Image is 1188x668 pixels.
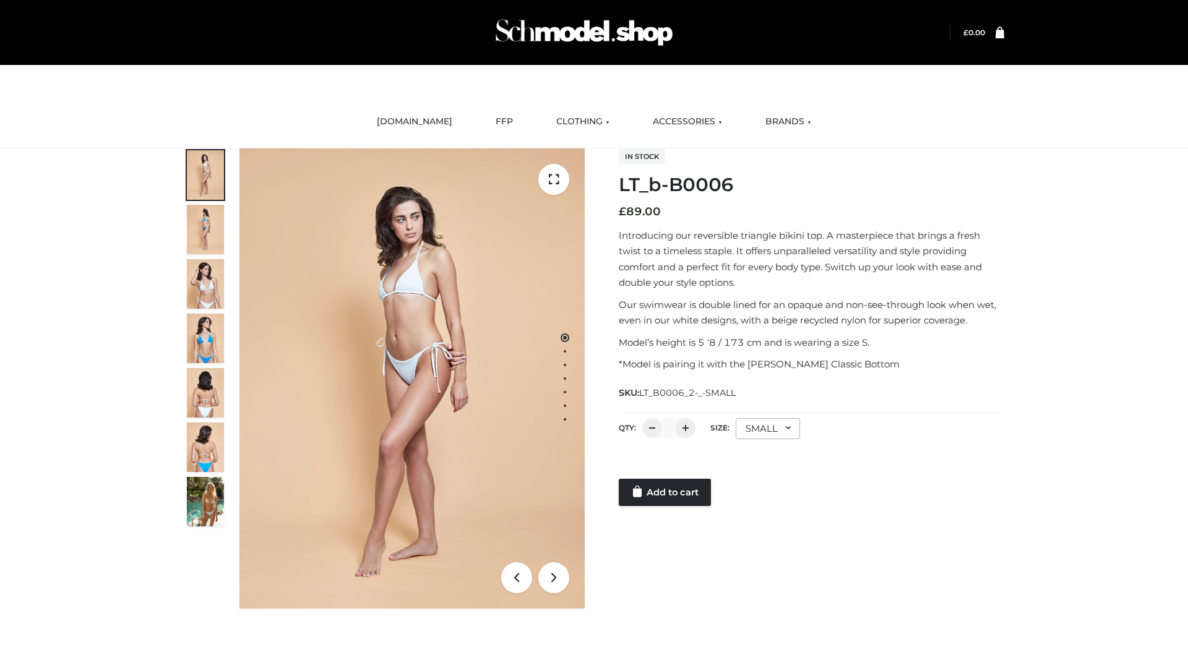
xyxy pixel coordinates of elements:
[619,423,636,432] label: QTY:
[619,205,661,218] bdi: 89.00
[619,385,737,400] span: SKU:
[643,108,731,135] a: ACCESSORIES
[639,387,736,398] span: LT_B0006_2-_-SMALL
[619,228,1004,291] p: Introducing our reversible triangle bikini top. A masterpiece that brings a fresh twist to a time...
[619,149,665,164] span: In stock
[547,108,619,135] a: CLOTHING
[187,314,224,363] img: ArielClassicBikiniTop_CloudNine_AzureSky_OW114ECO_4-scaled.jpg
[619,356,1004,372] p: *Model is pairing it with the [PERSON_NAME] Classic Bottom
[736,418,800,439] div: SMALL
[239,148,585,609] img: ArielClassicBikiniTop_CloudNine_AzureSky_OW114ECO_1
[187,205,224,254] img: ArielClassicBikiniTop_CloudNine_AzureSky_OW114ECO_2-scaled.jpg
[619,335,1004,351] p: Model’s height is 5 ‘8 / 173 cm and is wearing a size S.
[187,150,224,200] img: ArielClassicBikiniTop_CloudNine_AzureSky_OW114ECO_1-scaled.jpg
[619,297,1004,328] p: Our swimwear is double lined for an opaque and non-see-through look when wet, even in our white d...
[963,28,968,37] span: £
[187,477,224,526] img: Arieltop_CloudNine_AzureSky2.jpg
[963,28,985,37] a: £0.00
[619,174,1004,196] h1: LT_b-B0006
[619,479,711,506] a: Add to cart
[486,108,522,135] a: FFP
[187,259,224,309] img: ArielClassicBikiniTop_CloudNine_AzureSky_OW114ECO_3-scaled.jpg
[491,8,677,57] img: Schmodel Admin 964
[619,205,626,218] span: £
[368,108,462,135] a: [DOMAIN_NAME]
[187,422,224,472] img: ArielClassicBikiniTop_CloudNine_AzureSky_OW114ECO_8-scaled.jpg
[963,28,985,37] bdi: 0.00
[187,368,224,417] img: ArielClassicBikiniTop_CloudNine_AzureSky_OW114ECO_7-scaled.jpg
[710,423,730,432] label: Size:
[756,108,820,135] a: BRANDS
